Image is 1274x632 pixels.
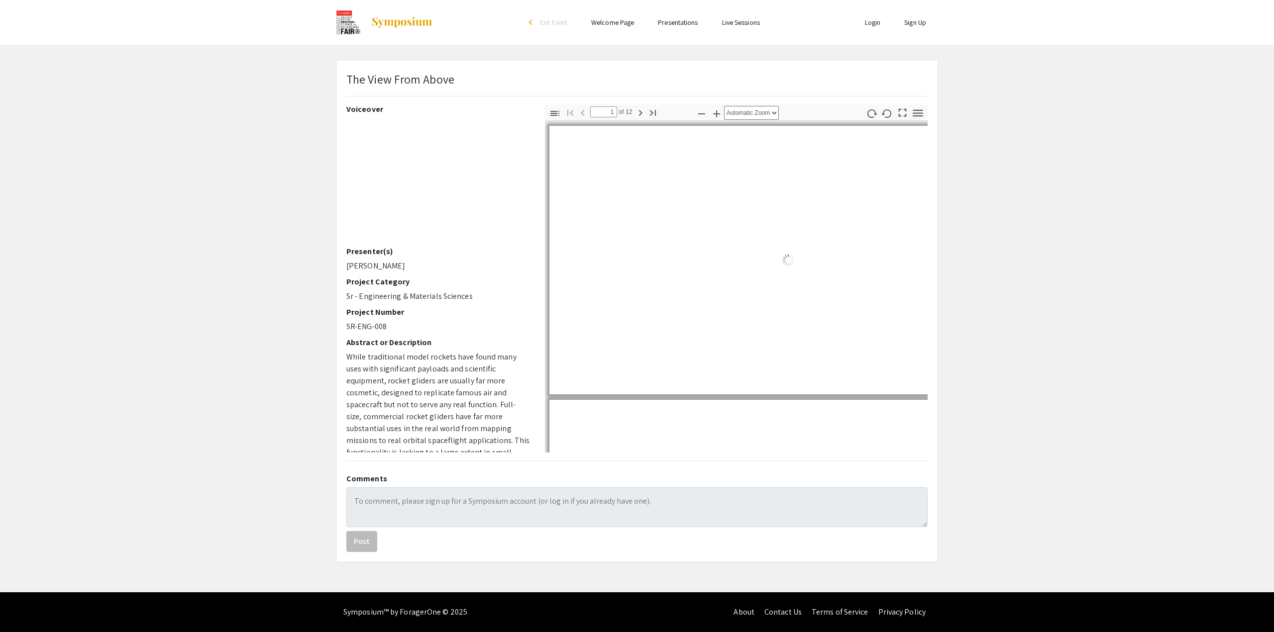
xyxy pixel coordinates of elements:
[574,105,591,119] button: Previous Page
[549,126,1027,394] div: Loading…
[591,18,634,27] a: Welcome Page
[878,607,926,617] a: Privacy Policy
[346,277,530,286] h2: Project Category
[879,106,896,120] button: Rotate Counterclockwise
[644,105,661,119] button: Go to Last Page
[343,592,467,632] div: Symposium™ by ForagerOne © 2025
[724,106,779,120] select: Zoom
[722,18,760,27] a: Live Sessions
[865,18,881,27] a: Login
[617,106,633,117] span: of 12
[346,104,530,114] h2: Voiceover
[336,10,433,35] a: The 2023 CoorsTek Denver Metro Regional Science and Engineering Fair!
[336,10,361,35] img: The 2023 CoorsTek Denver Metro Regional Science and Engineering Fair!
[693,106,710,120] button: Zoom Out
[346,474,928,483] h2: Comments
[346,260,530,272] p: [PERSON_NAME]
[545,121,1032,399] div: Page 1
[540,18,567,27] span: Exit Event
[562,105,579,119] button: Go to First Page
[764,607,802,617] a: Contact Us
[658,18,698,27] a: Presentations
[346,290,530,302] p: Sr - Engineering & Materials Sciences
[812,607,868,617] a: Terms of Service
[863,106,880,120] button: Rotate Clockwise
[346,247,530,256] h2: Presenter(s)
[910,106,927,120] button: Tools
[346,70,454,88] p: The View From Above
[7,587,42,625] iframe: Chat
[346,352,530,541] span: While traditional model rockets have found many uses with significant payloads and scientific equ...
[346,531,377,552] button: Post
[546,106,563,120] button: Toggle Sidebar
[590,106,617,117] input: Page
[904,18,926,27] a: Sign Up
[346,321,530,333] p: SR-ENG-008
[529,19,535,25] div: arrow_back_ios
[734,607,754,617] a: About
[346,338,530,347] h2: Abstract or Description
[632,105,649,119] button: Next Page
[708,106,725,120] button: Zoom In
[346,118,530,247] iframe: Rhys Hanson- Science Fair 2023, The View From Above
[346,307,530,317] h2: Project Number
[371,16,433,28] img: Symposium by ForagerOne
[894,104,911,119] button: Switch to Presentation Mode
